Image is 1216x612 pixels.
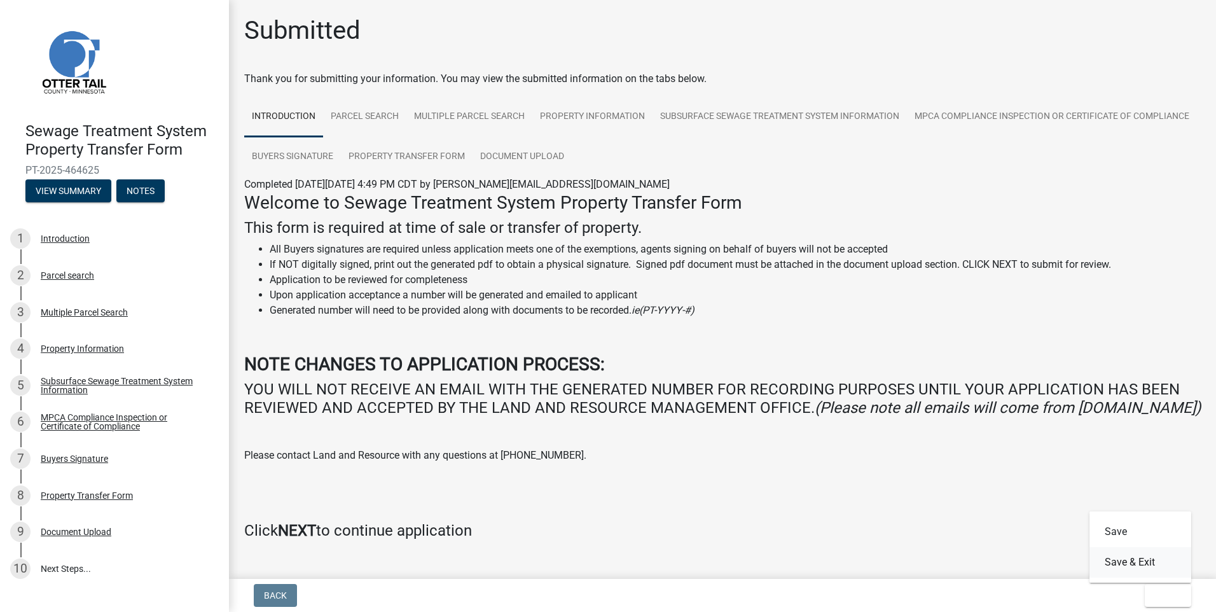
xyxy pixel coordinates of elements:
li: All Buyers signatures are required unless application meets one of the exemptions, agents signing... [270,242,1201,257]
div: 6 [10,412,31,432]
div: Parcel search [41,271,94,280]
h4: Click to continue application [244,522,1201,540]
p: Please contact Land and Resource with any questions at [PHONE_NUMBER]. [244,448,1201,463]
a: Parcel search [323,97,406,137]
li: Generated number will need to be provided along with documents to be recorded. [270,303,1201,318]
span: PT-2025-464625 [25,164,204,176]
div: 7 [10,449,31,469]
div: Property Transfer Form [41,491,133,500]
button: Save [1089,517,1191,547]
button: Save & Exit [1089,547,1191,578]
div: Document Upload [41,527,111,536]
button: Back [254,584,297,607]
div: 5 [10,375,31,396]
li: Application to be reviewed for completeness [270,272,1201,288]
div: 10 [10,559,31,579]
strong: NEXT [278,522,316,539]
wm-modal-confirm: Notes [116,186,165,197]
div: 8 [10,485,31,506]
h4: Sewage Treatment System Property Transfer Form [25,122,219,159]
i: (Please note all emails will come from [DOMAIN_NAME]) [815,399,1201,417]
div: 2 [10,265,31,286]
img: Otter Tail County, Minnesota [25,13,121,109]
div: 9 [10,522,31,542]
div: 3 [10,302,31,323]
button: Exit [1145,584,1191,607]
wm-modal-confirm: Summary [25,186,111,197]
div: Property Information [41,344,124,353]
h3: Welcome to Sewage Treatment System Property Transfer Form [244,192,1201,214]
div: Thank you for submitting your information. You may view the submitted information on the tabs below. [244,71,1201,87]
div: 1 [10,228,31,249]
a: Buyers Signature [244,137,341,177]
h4: YOU WILL NOT RECEIVE AN EMAIL WITH THE GENERATED NUMBER FOR RECORDING PURPOSES UNTIL YOUR APPLICA... [244,380,1201,417]
li: Upon application acceptance a number will be generated and emailed to applicant [270,288,1201,303]
a: Multiple Parcel Search [406,97,532,137]
a: Introduction [244,97,323,137]
h4: This form is required at time of sale or transfer of property. [244,219,1201,237]
div: 4 [10,338,31,359]
span: Completed [DATE][DATE] 4:49 PM CDT by [PERSON_NAME][EMAIL_ADDRESS][DOMAIN_NAME] [244,178,670,190]
div: Exit [1089,511,1191,583]
span: Back [264,590,287,601]
i: ie(PT-YYYY-#) [632,304,694,316]
div: Multiple Parcel Search [41,308,128,317]
a: Property Transfer Form [341,137,473,177]
button: View Summary [25,179,111,202]
div: Buyers Signature [41,454,108,463]
strong: NOTE CHANGES TO APPLICATION PROCESS: [244,354,605,375]
div: MPCA Compliance Inspection or Certificate of Compliance [41,413,209,431]
div: Introduction [41,234,90,243]
a: Subsurface Sewage Treatment System Information [653,97,907,137]
a: MPCA Compliance Inspection or Certificate of Compliance [907,97,1197,137]
li: If NOT digitally signed, print out the generated pdf to obtain a physical signature. Signed pdf d... [270,257,1201,272]
h1: Submitted [244,15,361,46]
a: Property Information [532,97,653,137]
a: Document Upload [473,137,572,177]
div: Subsurface Sewage Treatment System Information [41,377,209,394]
button: Notes [116,179,165,202]
span: Exit [1155,590,1173,601]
